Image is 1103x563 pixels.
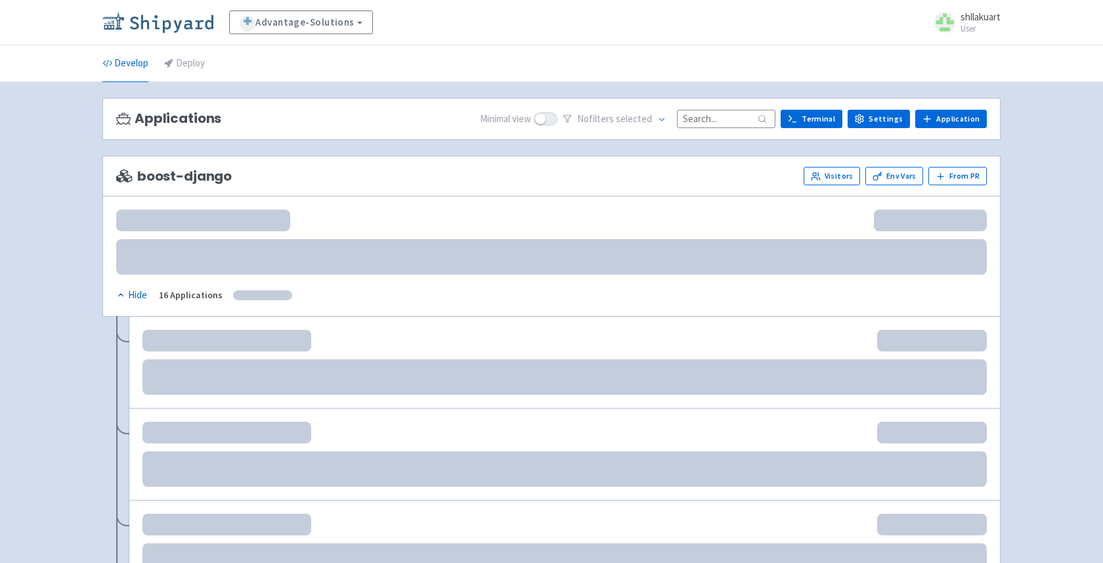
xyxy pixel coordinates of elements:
img: Shipyard logo [102,12,213,33]
a: Settings [848,110,910,128]
a: Visitors [804,167,860,185]
input: Search... [677,110,775,127]
a: shllakuart User [926,12,1001,33]
span: boost-django [116,169,232,184]
a: Advantage-Solutions [229,11,373,34]
div: 16 Applications [159,288,223,303]
span: selected [616,112,652,125]
span: Minimal view [480,112,531,127]
span: shllakuart [961,11,1001,23]
h3: Applications [116,111,221,126]
div: Hide [116,288,147,303]
span: No filter s [577,112,652,127]
a: Deploy [164,45,205,82]
button: Hide [116,288,148,303]
a: Env Vars [865,167,923,185]
small: User [961,24,1001,33]
a: Terminal [781,110,842,128]
a: Application [915,110,987,128]
button: From PR [928,167,987,185]
a: Develop [102,45,148,82]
